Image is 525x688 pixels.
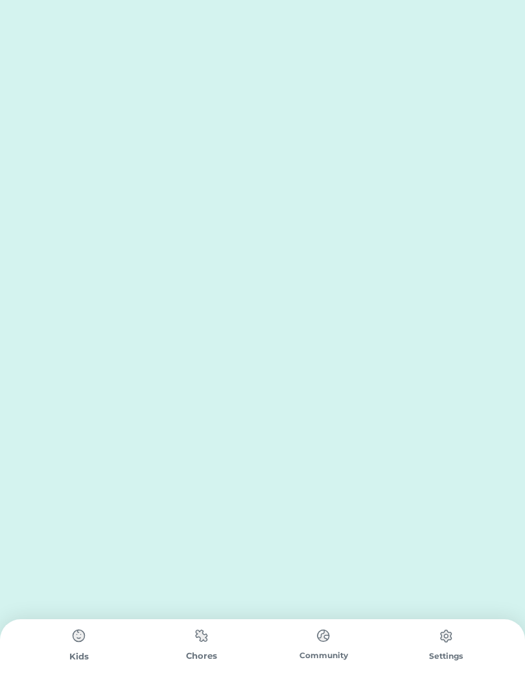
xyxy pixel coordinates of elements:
[310,623,336,648] img: type%3Dchores%2C%20state%3Ddefault.svg
[66,623,92,649] img: type%3Dchores%2C%20state%3Ddefault.svg
[189,623,215,648] img: type%3Dchores%2C%20state%3Ddefault.svg
[385,650,507,662] div: Settings
[262,650,385,661] div: Community
[141,650,263,663] div: Chores
[18,650,141,663] div: Kids
[433,623,459,649] img: type%3Dchores%2C%20state%3Ddefault.svg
